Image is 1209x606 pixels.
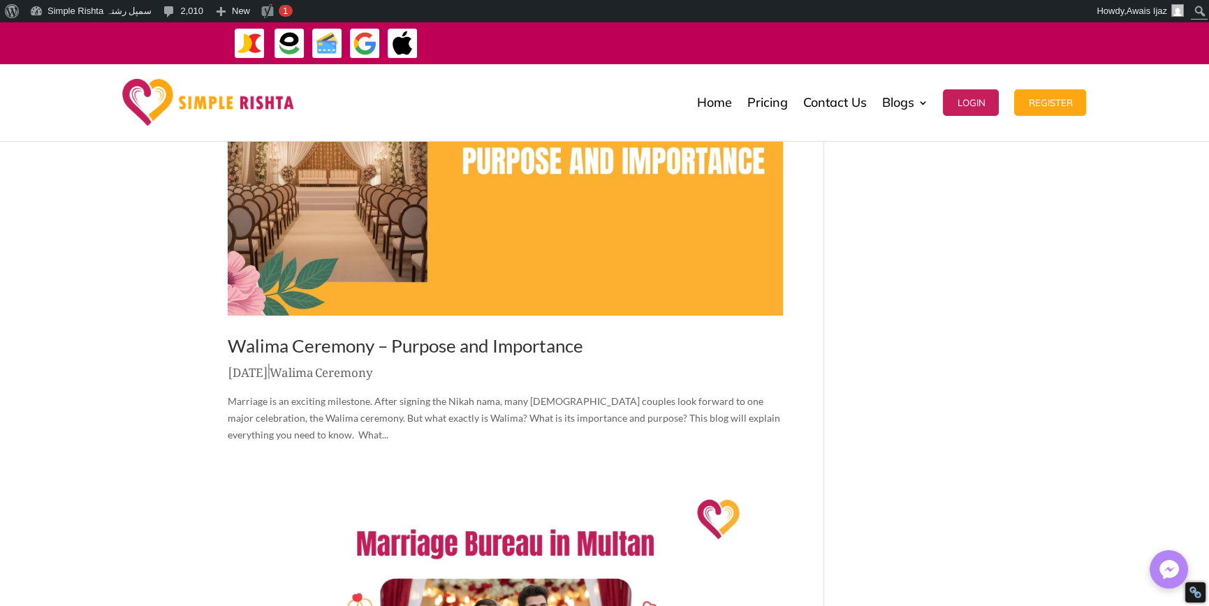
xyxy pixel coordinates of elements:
[228,362,783,389] p: |
[228,334,583,357] a: Walima Ceremony – Purpose and Importance
[943,89,999,116] button: Login
[274,28,305,59] img: EasyPaisa-icon
[154,82,235,91] div: Keywords by Traffic
[1014,89,1086,116] button: Register
[39,22,68,34] div: v 4.0.25
[312,28,343,59] img: Credit Cards
[696,68,731,138] a: Home
[881,68,928,138] a: Blogs
[228,355,268,384] span: [DATE]
[270,355,373,384] a: Walima Ceremony
[1014,68,1086,138] a: Register
[1127,6,1167,16] span: Awais Ijaz
[1189,586,1202,599] div: Restore Info Box &#10;&#10;NoFollow Info:&#10; META-Robots NoFollow: &#09;false&#10; META-Robots ...
[22,36,34,47] img: website_grey.svg
[943,68,999,138] a: Login
[349,28,381,59] img: GooglePay-icon
[38,81,49,92] img: tab_domain_overview_orange.svg
[22,22,34,34] img: logo_orange.svg
[747,68,787,138] a: Pricing
[53,82,125,91] div: Domain Overview
[803,68,866,138] a: Contact Us
[36,36,154,47] div: Domain: [DOMAIN_NAME]
[139,81,150,92] img: tab_keywords_by_traffic_grey.svg
[1155,556,1183,584] img: Messenger
[283,6,288,16] span: 1
[387,28,418,59] img: ApplePay-icon
[234,28,265,59] img: JazzCash-icon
